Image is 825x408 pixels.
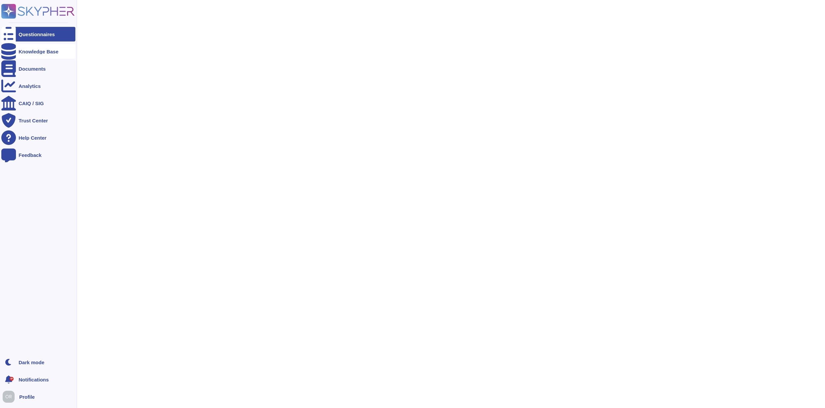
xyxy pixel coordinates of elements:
[3,391,15,403] img: user
[19,84,41,89] div: Analytics
[19,66,46,71] div: Documents
[1,113,75,128] a: Trust Center
[1,389,19,404] button: user
[1,27,75,41] a: Questionnaires
[19,32,55,37] div: Questionnaires
[19,135,46,140] div: Help Center
[1,148,75,162] a: Feedback
[19,377,49,382] span: Notifications
[19,101,44,106] div: CAIQ / SIG
[19,49,58,54] div: Knowledge Base
[19,153,41,158] div: Feedback
[19,394,35,399] span: Profile
[1,61,75,76] a: Documents
[1,96,75,110] a: CAIQ / SIG
[1,130,75,145] a: Help Center
[19,118,48,123] div: Trust Center
[10,377,14,381] div: 9+
[1,79,75,93] a: Analytics
[19,360,44,365] div: Dark mode
[1,44,75,59] a: Knowledge Base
